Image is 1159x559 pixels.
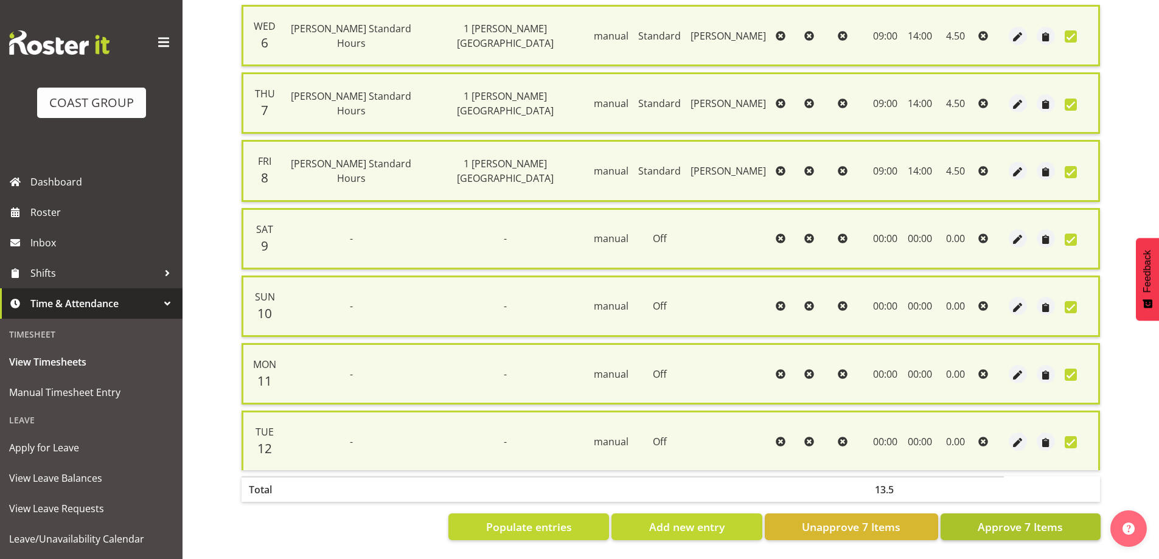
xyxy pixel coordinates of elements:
[504,299,507,313] span: -
[868,5,903,66] td: 09:00
[937,411,973,470] td: 0.00
[868,476,903,502] th: 13.5
[30,234,176,252] span: Inbox
[978,519,1063,535] span: Approve 7 Items
[3,347,179,377] a: View Timesheets
[350,232,353,245] span: -
[30,294,158,313] span: Time & Attendance
[291,22,411,50] span: [PERSON_NAME] Standard Hours
[937,140,973,201] td: 4.50
[350,367,353,381] span: -
[594,29,628,43] span: manual
[291,157,411,185] span: [PERSON_NAME] Standard Hours
[9,383,173,401] span: Manual Timesheet Entry
[868,411,903,470] td: 00:00
[633,5,686,66] td: Standard
[504,367,507,381] span: -
[1122,523,1135,535] img: help-xxl-2.png
[350,299,353,313] span: -
[30,264,158,282] span: Shifts
[691,164,766,178] span: [PERSON_NAME]
[3,524,179,554] a: Leave/Unavailability Calendar
[937,5,973,66] td: 4.50
[261,34,268,51] span: 6
[258,155,271,168] span: Fri
[633,140,686,201] td: Standard
[255,87,275,100] span: Thu
[903,5,937,66] td: 14:00
[937,276,973,337] td: 0.00
[3,377,179,408] a: Manual Timesheet Entry
[9,499,173,518] span: View Leave Requests
[903,411,937,470] td: 00:00
[261,169,268,186] span: 8
[504,435,507,448] span: -
[30,203,176,221] span: Roster
[903,72,937,134] td: 14:00
[256,425,274,439] span: Tue
[765,513,938,540] button: Unapprove 7 Items
[868,72,903,134] td: 09:00
[261,102,268,119] span: 7
[1136,238,1159,321] button: Feedback - Show survey
[504,232,507,245] span: -
[3,432,179,463] a: Apply for Leave
[691,29,766,43] span: [PERSON_NAME]
[633,72,686,134] td: Standard
[457,22,554,50] span: 1 [PERSON_NAME][GEOGRAPHIC_DATA]
[255,290,275,304] span: Sun
[3,493,179,524] a: View Leave Requests
[594,299,628,313] span: manual
[691,97,766,110] span: [PERSON_NAME]
[594,232,628,245] span: manual
[802,519,900,535] span: Unapprove 7 Items
[903,140,937,201] td: 14:00
[868,343,903,404] td: 00:00
[350,435,353,448] span: -
[261,237,268,254] span: 9
[633,343,686,404] td: Off
[457,157,554,185] span: 1 [PERSON_NAME][GEOGRAPHIC_DATA]
[594,435,628,448] span: manual
[3,322,179,347] div: Timesheet
[9,439,173,457] span: Apply for Leave
[633,276,686,337] td: Off
[448,513,609,540] button: Populate entries
[9,469,173,487] span: View Leave Balances
[649,519,725,535] span: Add new entry
[9,353,173,371] span: View Timesheets
[257,372,272,389] span: 11
[594,164,628,178] span: manual
[9,530,173,548] span: Leave/Unavailability Calendar
[868,140,903,201] td: 09:00
[937,208,973,269] td: 0.00
[3,463,179,493] a: View Leave Balances
[594,97,628,110] span: manual
[3,408,179,432] div: Leave
[633,208,686,269] td: Off
[457,89,554,117] span: 1 [PERSON_NAME][GEOGRAPHIC_DATA]
[242,476,281,502] th: Total
[257,440,272,457] span: 12
[49,94,134,112] div: COAST GROUP
[941,513,1101,540] button: Approve 7 Items
[868,276,903,337] td: 00:00
[903,208,937,269] td: 00:00
[486,519,572,535] span: Populate entries
[254,19,276,33] span: Wed
[903,343,937,404] td: 00:00
[9,30,110,55] img: Rosterit website logo
[1142,250,1153,293] span: Feedback
[903,276,937,337] td: 00:00
[633,411,686,470] td: Off
[257,305,272,322] span: 10
[30,173,176,191] span: Dashboard
[291,89,411,117] span: [PERSON_NAME] Standard Hours
[611,513,762,540] button: Add new entry
[256,223,273,236] span: Sat
[937,72,973,134] td: 4.50
[253,358,276,371] span: Mon
[594,367,628,381] span: manual
[868,208,903,269] td: 00:00
[937,343,973,404] td: 0.00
